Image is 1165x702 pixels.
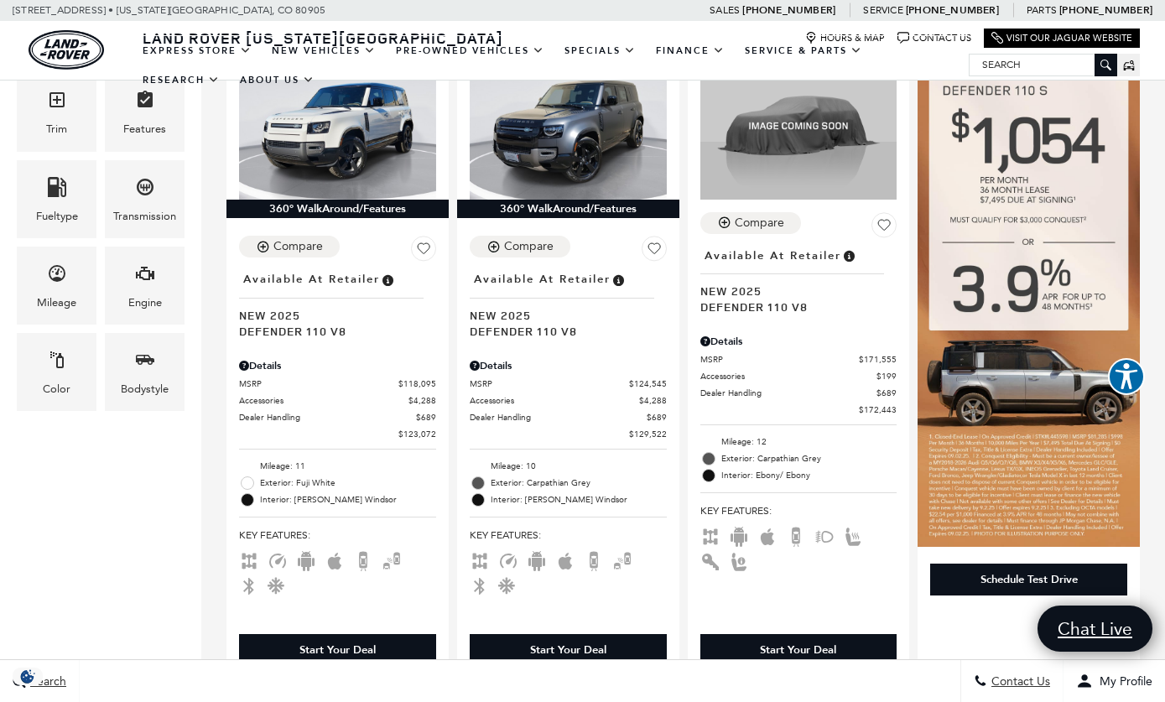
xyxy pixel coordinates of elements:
span: Key Features : [700,502,897,520]
span: Available at Retailer [243,270,380,289]
span: Parts [1027,4,1057,16]
span: Vehicle is in stock and ready for immediate delivery. Due to demand, availability is subject to c... [611,270,626,289]
span: Cooled Seats [498,579,518,590]
span: Chat Live [1049,617,1141,640]
span: Mileage [47,259,67,294]
span: Accessories [239,394,408,407]
a: Specials [554,36,646,65]
div: Pricing Details - Defender 110 V8 [470,358,667,373]
span: Defender 110 V8 [700,299,885,315]
span: $199 [876,370,897,382]
span: Dealer Handling [700,387,877,399]
span: $123,072 [398,428,436,440]
span: Backup Camera [786,529,806,541]
a: New Vehicles [262,36,386,65]
span: Backup Camera [584,554,604,565]
a: Research [133,65,230,95]
span: Interior: Ebony/ Ebony [721,467,897,484]
span: MSRP [470,377,629,390]
span: Dealer Handling [470,411,647,424]
span: New 2025 [239,307,424,323]
img: 2025 Land Rover Defender 110 V8 [470,52,667,200]
span: AWD [700,529,720,541]
a: Finance [646,36,735,65]
span: Android Auto [729,529,749,541]
div: Start Your Deal [470,634,667,666]
div: Schedule Test Drive [980,572,1078,587]
span: $129,522 [629,428,667,440]
span: Keyless Entry [700,554,720,566]
span: $689 [647,411,667,424]
section: Click to Open Cookie Consent Modal [8,668,47,685]
div: Compare [735,216,784,231]
div: Fueltype [36,207,78,226]
button: Compare Vehicle [239,236,340,257]
span: Vehicle is in stock and ready for immediate delivery. Due to demand, availability is subject to c... [841,247,856,265]
div: Start Your Deal [530,642,606,658]
a: Available at RetailerNew 2025Defender 110 V8 [239,268,436,338]
li: Mileage: 11 [239,458,436,475]
a: Service & Parts [735,36,872,65]
span: Available at Retailer [474,270,611,289]
span: Backup Camera [353,554,373,565]
button: Compare Vehicle [470,236,570,257]
span: Available at Retailer [705,247,841,265]
span: Dealer Handling [239,411,416,424]
div: FueltypeFueltype [17,160,96,238]
span: Memory Seats [729,554,749,566]
span: Heated Seats [843,529,863,541]
a: Visit Our Jaguar Website [991,32,1132,44]
span: Vehicle is in stock and ready for immediate delivery. Due to demand, availability is subject to c... [380,270,395,289]
div: Trim [46,120,67,138]
span: New 2025 [700,283,885,299]
span: Engine [135,259,155,294]
button: Compare Vehicle [700,212,801,234]
li: Mileage: 10 [470,458,667,475]
div: Engine [128,294,162,312]
div: Mileage [37,294,76,312]
div: TransmissionTransmission [105,160,185,238]
span: Adaptive Cruise Control [268,554,288,565]
span: Land Rover [US_STATE][GEOGRAPHIC_DATA] [143,28,503,48]
a: $172,443 [700,403,897,416]
a: Chat Live [1038,606,1152,652]
a: MSRP $118,095 [239,377,436,390]
span: Blind Spot Monitor [382,554,402,565]
span: Defender 110 V8 [239,323,424,339]
span: Interior: [PERSON_NAME] Windsor [491,491,667,508]
a: Hours & Map [805,32,885,44]
span: $171,555 [859,353,897,366]
div: EngineEngine [105,247,185,325]
a: [PHONE_NUMBER] [742,3,835,17]
img: 2025 Land Rover Defender 110 V8 [700,52,897,200]
aside: Accessibility Help Desk [1108,358,1145,398]
img: Land Rover [29,30,104,70]
span: Exterior: Carpathian Grey [491,475,667,491]
div: Color [43,380,70,398]
a: $123,072 [239,428,436,440]
a: MSRP $171,555 [700,353,897,366]
button: Open user profile menu [1064,660,1165,702]
span: Android Auto [296,554,316,565]
span: Fueltype [47,173,67,207]
span: $118,095 [398,377,436,390]
div: Start Your Deal [700,634,897,666]
div: Start Your Deal [239,634,436,666]
span: Apple Car-Play [757,529,778,541]
span: $4,288 [639,394,667,407]
span: Apple Car-Play [555,554,575,565]
a: Accessories $199 [700,370,897,382]
a: MSRP $124,545 [470,377,667,390]
div: Start Your Deal [760,642,836,658]
span: Key Features : [239,526,436,544]
div: Transmission [113,207,176,226]
span: Defender 110 V8 [470,323,654,339]
span: $689 [416,411,436,424]
a: Available at RetailerNew 2025Defender 110 V8 [700,244,897,315]
a: [STREET_ADDRESS] • [US_STATE][GEOGRAPHIC_DATA], CO 80905 [13,4,325,16]
div: TrimTrim [17,73,96,151]
li: Mileage: 12 [700,434,897,450]
a: land-rover [29,30,104,70]
div: Pricing Details - Defender 110 V8 [239,358,436,373]
div: BodystyleBodystyle [105,333,185,411]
